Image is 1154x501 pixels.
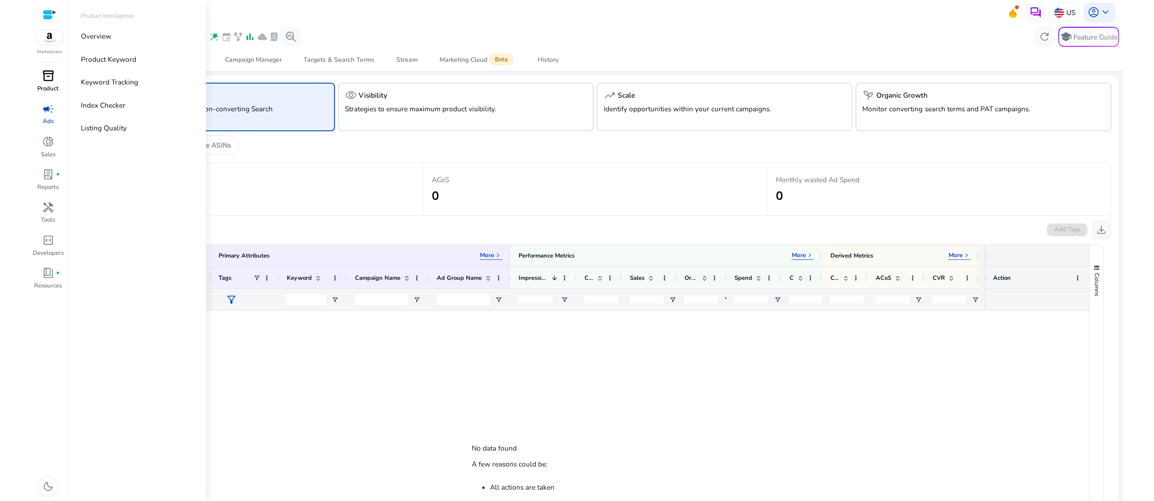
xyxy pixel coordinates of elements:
[43,117,54,126] p: Ads
[345,104,547,114] p: Strategies to ensure maximum product visibility.
[81,100,125,110] p: Index Checker
[561,296,568,303] button: Open Filter Menu
[81,77,138,87] p: Keyword Tracking
[221,32,231,42] span: event
[830,252,873,260] div: Derived Metrics
[538,57,559,63] div: History
[281,27,301,47] button: search_insights
[1091,220,1111,240] button: download
[519,252,575,260] div: Performance Metrics
[42,169,54,180] span: lab_profile
[56,173,60,177] span: fiber_manual_record
[432,174,759,185] p: ACoS
[669,296,676,303] button: Open Filter Menu
[914,296,922,303] button: Open Filter Menu
[34,282,62,291] p: Resources
[37,84,59,94] p: Product
[42,267,54,279] span: book_4
[630,274,644,282] span: Sales
[490,482,555,492] li: All actions are taken
[32,167,65,199] a: lab_profilefiber_manual_recordReports
[584,274,594,282] span: Clicks
[32,233,65,265] a: code_blocksDevelopers
[359,91,387,99] h5: Visibility
[604,89,615,101] span: trending_up
[32,68,65,101] a: inventory_2Product
[734,274,752,282] span: Spend
[862,89,874,101] span: psychiatry
[225,57,282,63] div: Campaign Manager
[355,294,408,305] input: Campaign Name Filter Input
[932,274,944,282] span: CVR
[724,296,731,303] button: Open Filter Menu
[287,294,326,305] input: Keyword Filter Input
[345,89,357,101] span: visibility
[225,294,237,306] span: filter_alt
[876,91,928,99] h5: Organic Growth
[1054,8,1064,18] img: us.svg
[331,296,339,303] button: Open Filter Menu
[245,32,255,42] span: bar_chart
[285,31,297,43] span: search_insights
[181,140,231,150] p: Negative ASINs
[791,252,805,260] p: More
[219,252,270,260] div: Primary Attributes
[1099,6,1111,18] span: keyboard_arrow_down
[862,104,1064,114] p: Monitor converting search terms and PAT campaigns.
[41,216,55,225] p: Tools
[1060,31,1072,43] span: school
[396,57,418,63] div: Stream
[41,150,55,159] p: Sales
[219,274,231,282] span: Tags
[1066,5,1075,20] p: US
[304,57,375,63] div: Targets & Search Terms
[81,54,136,64] p: Product Keyword
[42,103,54,115] span: campaign
[1034,27,1054,47] button: refresh
[42,202,54,213] span: handyman
[81,31,111,41] p: Overview
[971,296,979,303] button: Open Filter Menu
[494,252,502,260] span: keyboard_arrow_right
[805,252,814,260] span: keyboard_arrow_right
[209,32,219,42] span: wand_stars
[42,481,54,492] span: dark_mode
[355,274,400,282] span: Campaign Name
[88,189,415,203] h2: 0
[287,274,312,282] span: Keyword
[1039,31,1050,43] span: refresh
[604,104,805,114] p: Identify opportunities within your current campaigns.
[437,274,482,282] span: Ad Group Name
[233,32,243,42] span: family_history
[432,189,759,203] h2: 0
[42,136,54,148] span: donut_small
[775,174,1103,185] p: Monthly wasted Ad Spend
[774,296,781,303] button: Open Filter Menu
[1093,273,1101,296] span: Columns
[36,30,63,45] img: amazon.svg
[56,271,60,275] span: fiber_manual_record
[32,134,65,167] a: donut_smallSales
[269,32,279,42] span: lab_profile
[472,443,517,453] p: No data found
[33,249,64,258] p: Developers
[1074,32,1118,42] p: Feature Guide
[437,294,490,305] input: Ad Group Name Filter Input
[88,174,415,185] p: Search Terms
[775,189,1103,203] h2: 0
[1095,224,1107,236] span: download
[789,274,794,282] span: CPC
[1088,6,1099,18] span: account_circle
[489,54,514,66] span: Beta
[519,274,548,282] span: Impressions
[81,123,127,133] p: Listing Quality
[257,32,267,42] span: cloud
[495,296,502,303] button: Open Filter Menu
[617,91,634,99] h5: Scale
[684,274,698,282] span: Orders
[32,265,65,298] a: book_4fiber_manual_recordResources
[472,459,548,469] p: A few reasons could be:
[32,101,65,134] a: campaignAds
[948,252,962,260] p: More
[42,70,54,82] span: inventory_2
